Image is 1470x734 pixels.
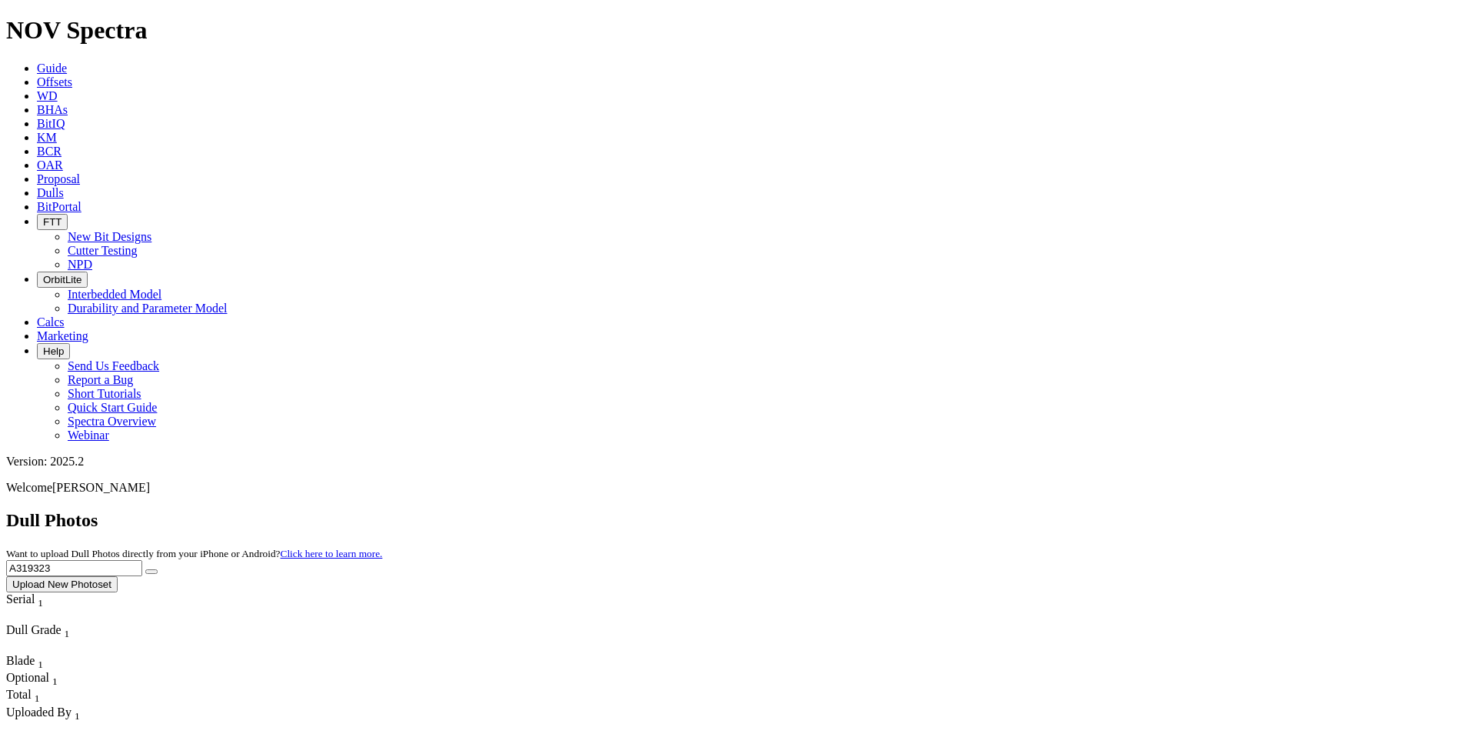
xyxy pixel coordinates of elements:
div: Optional Sort None [6,671,60,688]
div: Dull Grade Sort None [6,623,114,640]
a: Click here to learn more. [281,548,383,559]
span: FTT [43,216,62,228]
a: Durability and Parameter Model [68,302,228,315]
a: Marketing [37,329,88,342]
span: Sort None [52,671,58,684]
a: BitPortal [37,200,81,213]
a: Dulls [37,186,64,199]
div: Sort None [6,671,60,688]
button: FTT [37,214,68,230]
a: WD [37,89,58,102]
div: Blade Sort None [6,654,60,671]
a: NPD [68,258,92,271]
a: BitIQ [37,117,65,130]
a: Interbedded Model [68,288,161,301]
sub: 1 [38,597,43,609]
span: Sort None [38,654,43,667]
div: Sort None [6,623,114,654]
a: Proposal [37,172,80,185]
div: Uploaded By Sort None [6,706,151,722]
a: Webinar [68,429,109,442]
span: Sort None [75,706,80,719]
span: Optional [6,671,49,684]
a: Report a Bug [68,373,133,386]
sub: 1 [75,710,80,722]
a: New Bit Designs [68,230,151,243]
div: Sort None [6,654,60,671]
div: Sort None [6,688,60,705]
span: Uploaded By [6,706,72,719]
a: OAR [37,158,63,172]
div: Column Menu [6,609,72,623]
a: Short Tutorials [68,387,141,400]
span: Blade [6,654,35,667]
span: Serial [6,592,35,606]
a: Send Us Feedback [68,359,159,372]
button: Help [37,343,70,359]
div: Total Sort None [6,688,60,705]
div: Serial Sort None [6,592,72,609]
button: Upload New Photoset [6,576,118,592]
a: Cutter Testing [68,244,138,257]
a: Spectra Overview [68,415,156,428]
div: Column Menu [6,640,114,654]
span: Help [43,345,64,357]
a: Offsets [37,75,72,88]
span: Total [6,688,32,701]
a: Calcs [37,315,65,329]
a: BCR [37,145,62,158]
span: Dull Grade [6,623,62,636]
small: Want to upload Dull Photos directly from your iPhone or Android? [6,548,382,559]
sub: 1 [35,693,40,705]
a: KM [37,131,57,144]
button: OrbitLite [37,272,88,288]
sub: 1 [38,659,43,670]
sub: 1 [65,628,70,639]
span: OrbitLite [43,274,81,285]
p: Welcome [6,481,1464,495]
div: Sort None [6,592,72,623]
h2: Dull Photos [6,510,1464,531]
span: Sort None [65,623,70,636]
a: BHAs [37,103,68,116]
span: [PERSON_NAME] [52,481,150,494]
span: Sort None [38,592,43,606]
div: Version: 2025.2 [6,455,1464,469]
h1: NOV Spectra [6,16,1464,45]
a: Quick Start Guide [68,401,157,414]
span: Sort None [35,688,40,701]
a: Guide [37,62,67,75]
input: Search Serial Number [6,560,142,576]
sub: 1 [52,676,58,687]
